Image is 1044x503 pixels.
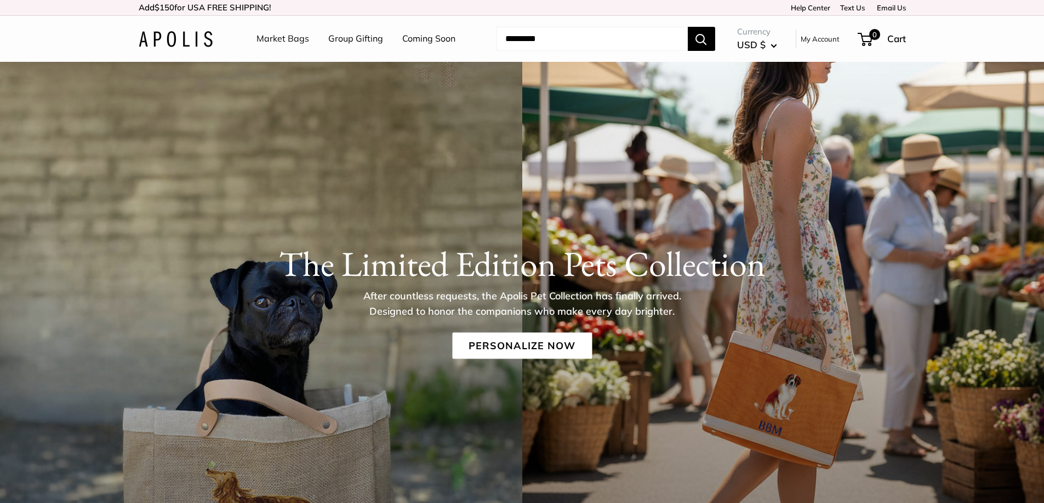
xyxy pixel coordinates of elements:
a: Help Center [787,3,830,12]
a: Market Bags [256,31,309,47]
button: Search [688,27,715,51]
span: Cart [887,33,906,44]
span: 0 [869,29,880,40]
a: Group Gifting [328,31,383,47]
img: Apolis [139,31,213,47]
a: Text Us [840,3,865,12]
a: Email Us [873,3,906,12]
h1: The Limited Edition Pets Collection [139,242,906,284]
p: After countless requests, the Apolis Pet Collection has finally arrived. Designed to honor the co... [344,288,700,319]
a: 0 Cart [859,30,906,48]
span: USD $ [737,39,766,50]
a: Personalize Now [452,332,592,359]
a: Coming Soon [402,31,455,47]
span: Currency [737,24,777,39]
span: $150 [155,2,174,13]
input: Search... [497,27,688,51]
button: USD $ [737,36,777,54]
a: My Account [801,32,840,45]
